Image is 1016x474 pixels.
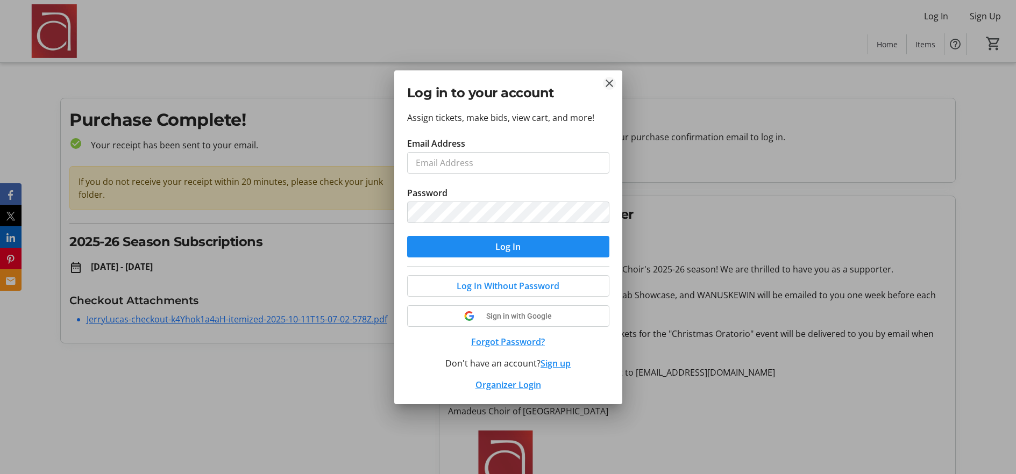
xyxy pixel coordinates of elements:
div: Don't have an account? [407,357,609,370]
p: Assign tickets, make bids, view cart, and more! [407,111,609,124]
button: Close [603,77,616,90]
span: Log In [495,240,521,253]
button: Sign up [541,357,571,370]
button: Log In Without Password [407,275,609,297]
label: Email Address [407,137,465,150]
span: Log In Without Password [457,279,559,292]
button: Log In [407,236,609,257]
input: Email Address [407,152,609,174]
label: Password [407,186,447,199]
a: Organizer Login [475,379,541,391]
button: Sign in with Google [407,305,609,327]
button: Forgot Password? [407,335,609,348]
h2: Log in to your account [407,83,609,103]
span: Sign in with Google [486,312,552,320]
